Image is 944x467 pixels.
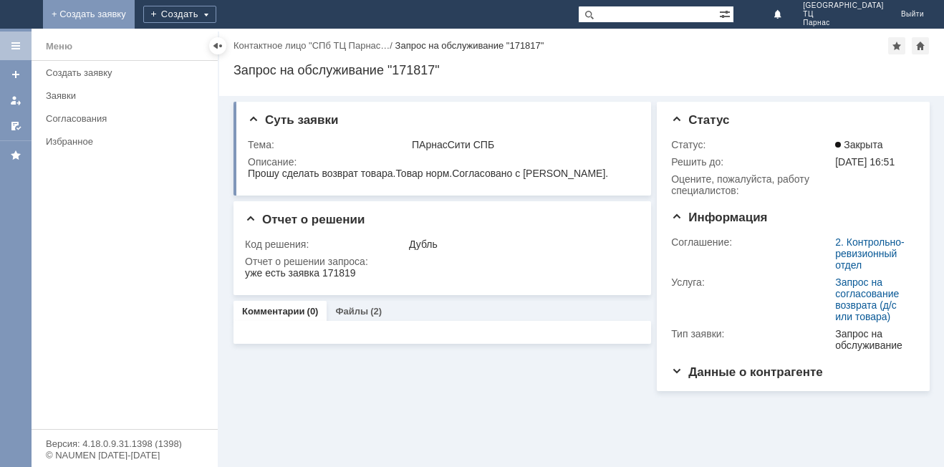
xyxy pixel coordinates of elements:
a: Запрос на согласование возврата (д/с или товара) [835,276,899,322]
div: Код решения: [245,239,406,250]
a: Согласования [40,107,215,130]
a: Комментарии [242,306,305,317]
span: Закрыта [835,139,882,150]
div: Скрыть меню [209,37,226,54]
div: Описание: [248,156,636,168]
div: Услуга: [671,276,832,288]
div: Добавить в избранное [888,37,905,54]
a: Мои заявки [4,89,27,112]
span: Информация [671,211,767,224]
div: Согласования [46,113,209,124]
a: 2. Контрольно-ревизионный отдел [835,236,905,271]
div: Создать заявку [46,67,209,78]
a: Создать заявку [4,63,27,86]
a: Контактное лицо "СПб ТЦ Парнас… [233,40,390,51]
div: Отчет о решении запроса: [245,256,636,267]
div: / [233,40,395,51]
span: Парнас [803,19,884,27]
span: [GEOGRAPHIC_DATA] [803,1,884,10]
span: ТЦ [803,10,884,19]
a: Мои согласования [4,115,27,138]
div: Запрос на обслуживание [835,328,910,351]
div: Запрос на обслуживание "171817" [233,63,930,77]
div: Тема: [248,139,409,150]
div: © NAUMEN [DATE]-[DATE] [46,451,203,460]
div: Заявки [46,90,209,101]
span: Расширенный поиск [719,6,733,20]
div: Дубль [409,239,633,250]
div: (0) [307,306,319,317]
a: Файлы [335,306,368,317]
a: Создать заявку [40,62,215,84]
span: Суть заявки [248,113,338,127]
div: Соглашение: [671,236,832,248]
div: ПАрнасСити СПБ [412,139,633,150]
span: Данные о контрагенте [671,365,823,379]
span: Статус [671,113,729,127]
a: Заявки [40,85,215,107]
div: Сделать домашней страницей [912,37,929,54]
div: Тип заявки: [671,328,832,340]
div: Oцените, пожалуйста, работу специалистов: [671,173,832,196]
div: Меню [46,38,72,55]
div: Статус: [671,139,832,150]
span: Отчет о решении [245,213,365,226]
div: Версия: 4.18.0.9.31.1398 (1398) [46,439,203,448]
div: (2) [370,306,382,317]
div: Запрос на обслуживание "171817" [395,40,544,51]
div: Решить до: [671,156,832,168]
div: Избранное [46,136,193,147]
span: [DATE] 16:51 [835,156,895,168]
div: Создать [143,6,216,23]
